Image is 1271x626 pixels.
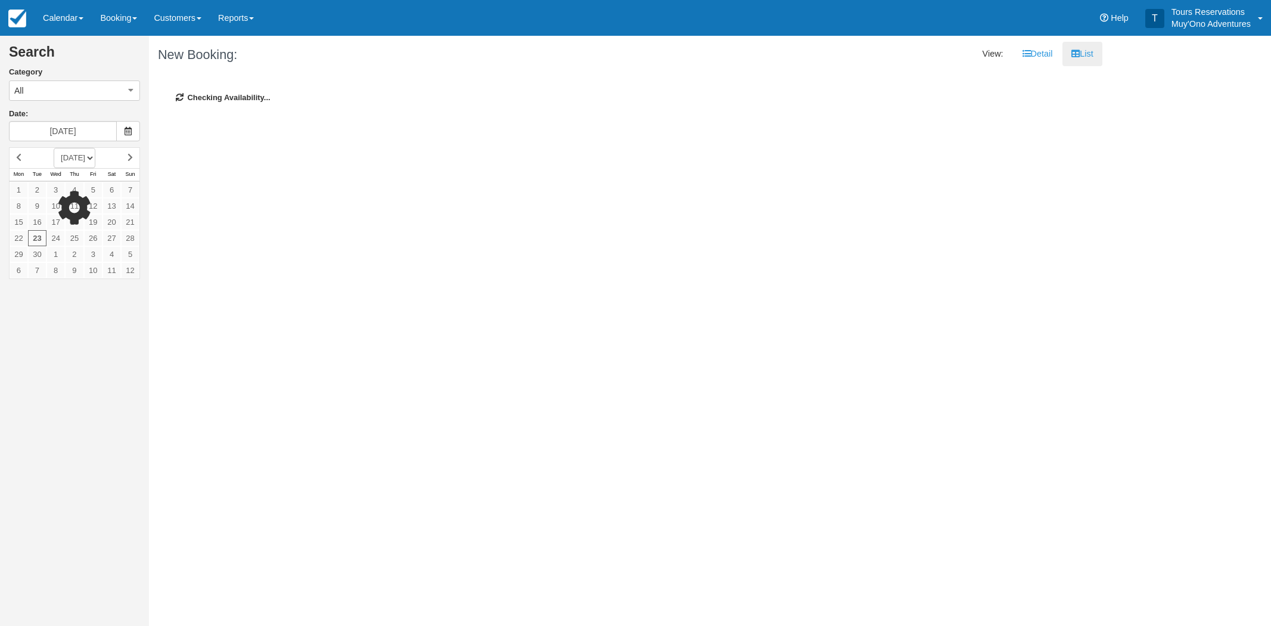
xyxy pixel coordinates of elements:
[158,75,1093,122] div: Checking Availability...
[28,230,46,246] a: 23
[1100,14,1108,22] i: Help
[1111,13,1129,23] span: Help
[158,48,617,62] h1: New Booking:
[9,80,140,101] button: All
[9,109,140,120] label: Date:
[8,10,26,27] img: checkfront-main-nav-mini-logo.png
[1171,6,1251,18] p: Tours Reservations
[974,42,1012,66] li: View:
[1171,18,1251,30] p: Muy'Ono Adventures
[9,45,140,67] h2: Search
[1014,42,1062,66] a: Detail
[9,67,140,78] label: Category
[14,85,24,97] span: All
[1145,9,1164,28] div: T
[1062,42,1102,66] a: List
